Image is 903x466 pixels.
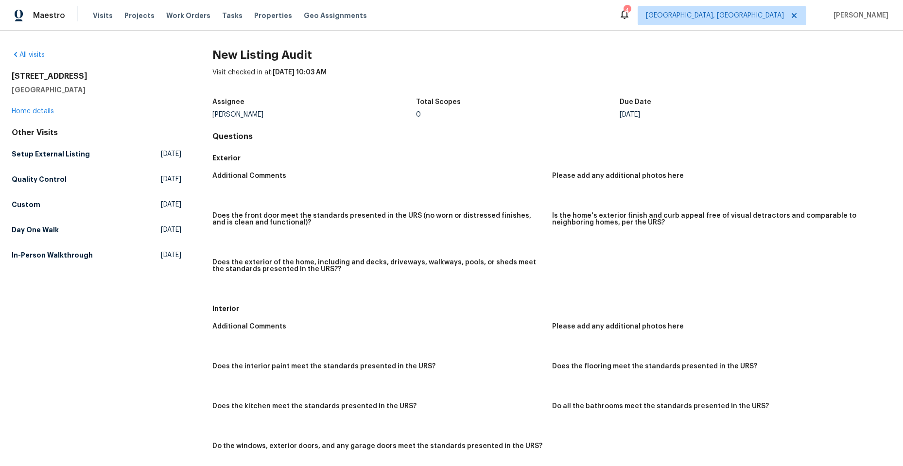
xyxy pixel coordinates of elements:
[212,212,544,226] h5: Does the front door meet the standards presented in the URS (no worn or distressed finishes, and ...
[161,200,181,209] span: [DATE]
[212,68,891,93] div: Visit checked in at:
[12,250,93,260] h5: In-Person Walkthrough
[620,111,823,118] div: [DATE]
[212,153,891,163] h5: Exterior
[552,323,684,330] h5: Please add any additional photos here
[416,111,620,118] div: 0
[552,363,757,370] h5: Does the flooring meet the standards presented in the URS?
[552,173,684,179] h5: Please add any additional photos here
[646,11,784,20] span: [GEOGRAPHIC_DATA], [GEOGRAPHIC_DATA]
[212,99,244,105] h5: Assignee
[212,259,544,273] h5: Does the exterior of the home, including and decks, driveways, walkways, pools, or sheds meet the...
[166,11,210,20] span: Work Orders
[12,200,40,209] h5: Custom
[212,443,542,449] h5: Do the windows, exterior doors, and any garage doors meet the standards presented in the URS?
[212,403,417,410] h5: Does the kitchen meet the standards presented in the URS?
[254,11,292,20] span: Properties
[12,149,90,159] h5: Setup External Listing
[624,6,630,16] div: 4
[93,11,113,20] span: Visits
[161,149,181,159] span: [DATE]
[161,225,181,235] span: [DATE]
[12,174,67,184] h5: Quality Control
[12,85,181,95] h5: [GEOGRAPHIC_DATA]
[12,71,181,81] h2: [STREET_ADDRESS]
[12,52,45,58] a: All visits
[12,225,59,235] h5: Day One Walk
[620,99,651,105] h5: Due Date
[124,11,155,20] span: Projects
[33,11,65,20] span: Maestro
[12,171,181,188] a: Quality Control[DATE]
[416,99,461,105] h5: Total Scopes
[212,173,286,179] h5: Additional Comments
[212,304,891,313] h5: Interior
[161,174,181,184] span: [DATE]
[12,246,181,264] a: In-Person Walkthrough[DATE]
[273,69,327,76] span: [DATE] 10:03 AM
[212,50,891,60] h2: New Listing Audit
[212,363,435,370] h5: Does the interior paint meet the standards presented in the URS?
[212,323,286,330] h5: Additional Comments
[304,11,367,20] span: Geo Assignments
[12,196,181,213] a: Custom[DATE]
[830,11,888,20] span: [PERSON_NAME]
[222,12,243,19] span: Tasks
[12,108,54,115] a: Home details
[161,250,181,260] span: [DATE]
[12,221,181,239] a: Day One Walk[DATE]
[212,132,891,141] h4: Questions
[12,145,181,163] a: Setup External Listing[DATE]
[552,403,769,410] h5: Do all the bathrooms meet the standards presented in the URS?
[552,212,884,226] h5: Is the home's exterior finish and curb appeal free of visual detractors and comparable to neighbo...
[212,111,416,118] div: [PERSON_NAME]
[12,128,181,138] div: Other Visits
